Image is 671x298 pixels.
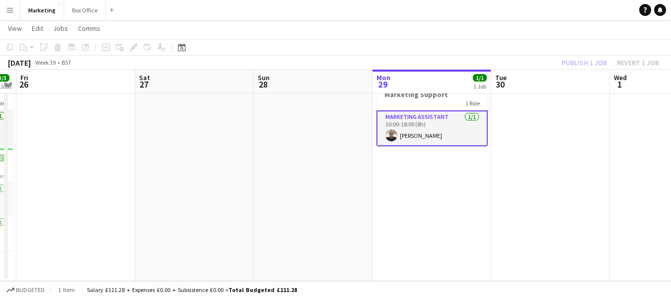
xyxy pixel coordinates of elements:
span: Week 39 [33,59,58,66]
app-job-card: Draft10:00-18:00 (8h)1/1Marketing Support1 RoleMarketing Assistant1/110:00-18:00 (8h)[PERSON_NAME] [376,68,488,146]
app-card-role: Marketing Assistant1/110:00-18:00 (8h)[PERSON_NAME] [376,110,488,146]
span: Mon [376,73,390,82]
span: Total Budgeted £111.28 [228,286,297,294]
span: Sat [139,73,150,82]
span: Tue [495,73,507,82]
span: Wed [614,73,627,82]
div: 1 Job [473,83,486,90]
button: Marketing [20,0,64,20]
button: Budgeted [5,285,46,296]
span: Jobs [53,24,68,33]
span: 28 [256,79,270,90]
span: 29 [375,79,390,90]
button: Box Office [64,0,106,20]
span: Sun [258,73,270,82]
span: Budgeted [16,287,45,294]
span: 1/1 [473,74,487,82]
span: 1 item [55,286,78,294]
h3: Marketing Support [376,90,488,99]
span: 30 [494,79,507,90]
span: View [8,24,22,33]
a: View [4,22,26,35]
span: Fri [20,73,28,82]
span: 27 [138,79,150,90]
a: Comms [74,22,104,35]
span: Edit [32,24,43,33]
span: Comms [78,24,100,33]
span: 1 [612,79,627,90]
div: Salary £111.28 + Expenses £0.00 + Subsistence £0.00 = [87,286,297,294]
span: 1 Role [465,99,480,107]
div: [DATE] [8,58,31,68]
a: Jobs [49,22,72,35]
div: BST [62,59,72,66]
a: Edit [28,22,47,35]
span: 26 [19,79,28,90]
